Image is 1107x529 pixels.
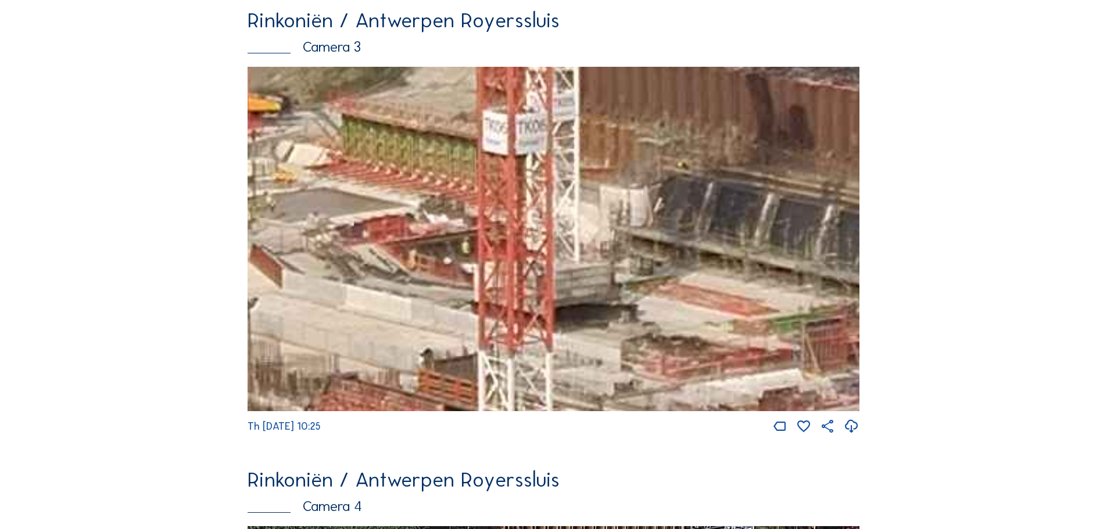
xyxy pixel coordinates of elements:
[248,40,859,55] div: Camera 3
[248,10,859,31] div: Rinkoniën / Antwerpen Royerssluis
[248,420,321,433] span: Th [DATE] 10:25
[248,67,859,411] img: Image
[248,469,859,490] div: Rinkoniën / Antwerpen Royerssluis
[248,499,859,514] div: Camera 4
